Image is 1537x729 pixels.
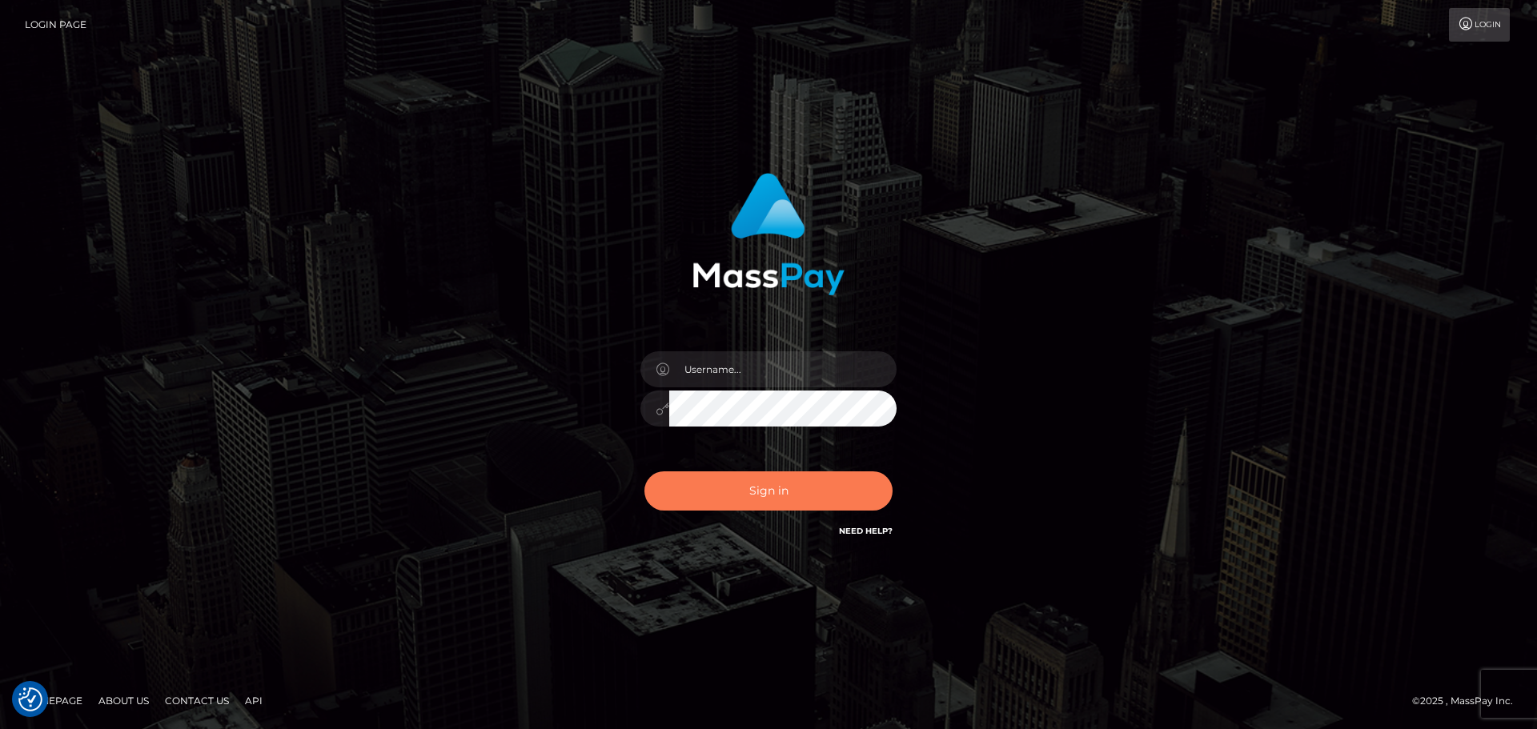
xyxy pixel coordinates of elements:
div: © 2025 , MassPay Inc. [1412,692,1525,710]
a: Need Help? [839,526,893,536]
img: MassPay Login [692,173,845,295]
button: Consent Preferences [18,687,42,711]
input: Username... [669,351,897,387]
a: Login [1449,8,1510,42]
a: API [239,688,269,713]
img: Revisit consent button [18,687,42,711]
a: About Us [92,688,155,713]
a: Contact Us [159,688,235,713]
button: Sign in [644,471,893,511]
a: Homepage [18,688,89,713]
a: Login Page [25,8,86,42]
